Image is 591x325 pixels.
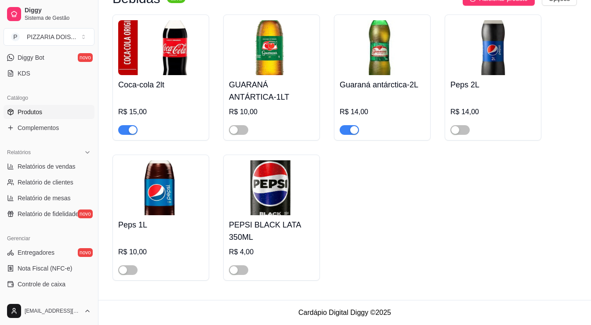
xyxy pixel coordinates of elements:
div: Gerenciar [4,231,94,246]
div: R$ 10,00 [229,107,314,117]
span: Controle de caixa [18,280,65,289]
a: Nota Fiscal (NFC-e) [4,261,94,275]
span: KDS [18,69,30,78]
h4: Coca-cola 2lt [118,79,203,91]
a: Complementos [4,121,94,135]
button: [EMAIL_ADDRESS][DOMAIN_NAME] [4,300,94,321]
img: product-image [118,160,203,215]
span: Relatório de clientes [18,178,73,187]
span: Relatórios de vendas [18,162,76,171]
button: Select a team [4,28,94,46]
div: R$ 14,00 [340,107,425,117]
img: product-image [229,20,314,75]
h4: Guaraná antárctica-2L [340,79,425,91]
span: [EMAIL_ADDRESS][DOMAIN_NAME] [25,307,80,314]
span: Relatórios [7,149,31,156]
div: PIZZARIA DOIS ... [27,32,76,41]
footer: Cardápio Digital Diggy © 2025 [98,300,591,325]
span: Produtos [18,108,42,116]
img: product-image [118,20,203,75]
h4: PEPSI BLACK LATA 350ML [229,219,314,243]
a: Produtos [4,105,94,119]
span: Sistema de Gestão [25,14,91,22]
h4: Peps 1L [118,219,203,231]
div: R$ 15,00 [118,107,203,117]
div: R$ 14,00 [450,107,536,117]
div: R$ 10,00 [118,247,203,257]
span: Diggy [25,7,91,14]
a: DiggySistema de Gestão [4,4,94,25]
a: Relatório de fidelidadenovo [4,207,94,221]
img: product-image [340,20,425,75]
a: KDS [4,66,94,80]
span: Complementos [18,123,59,132]
span: Entregadores [18,248,54,257]
div: Catálogo [4,91,94,105]
a: Controle de fiado [4,293,94,307]
a: Controle de caixa [4,277,94,291]
span: P [11,32,20,41]
a: Relatórios de vendas [4,159,94,173]
span: Diggy Bot [18,53,44,62]
h4: GUARANÁ ANTÁRTICA-1LT [229,79,314,103]
span: Controle de fiado [18,296,65,304]
a: Diggy Botnovo [4,51,94,65]
img: product-image [229,160,314,215]
span: Relatório de mesas [18,194,71,202]
a: Relatório de clientes [4,175,94,189]
h4: Peps 2L [450,79,536,91]
span: Nota Fiscal (NFC-e) [18,264,72,273]
a: Relatório de mesas [4,191,94,205]
a: Entregadoresnovo [4,246,94,260]
div: R$ 4,00 [229,247,314,257]
img: product-image [450,20,536,75]
span: Relatório de fidelidade [18,209,79,218]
